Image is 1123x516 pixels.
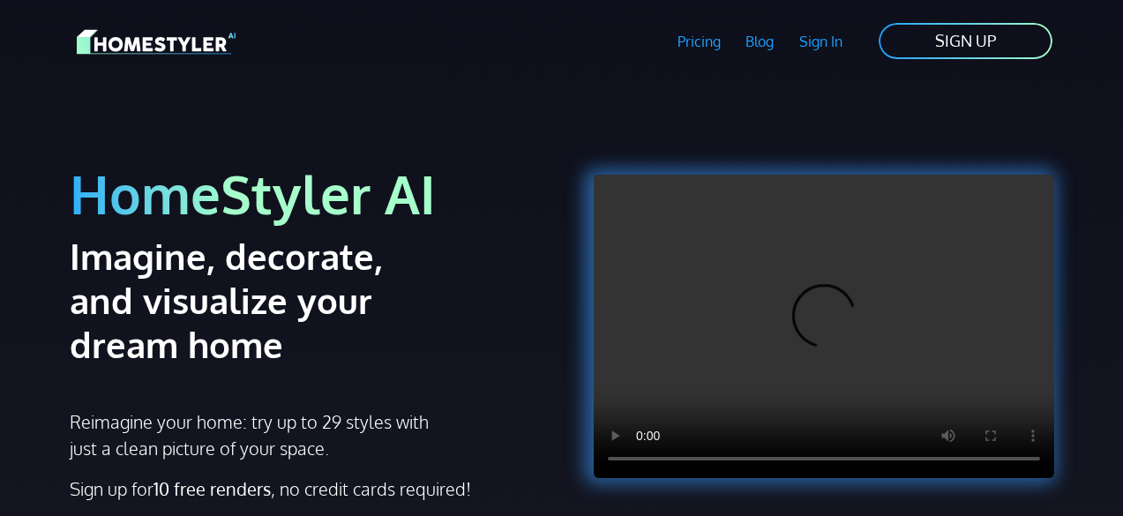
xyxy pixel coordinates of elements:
h2: Imagine, decorate, and visualize your dream home [70,234,455,366]
h1: HomeStyler AI [70,161,551,227]
a: Sign In [787,21,856,62]
img: HomeStyler AI logo [77,26,236,57]
strong: 10 free renders [153,477,271,500]
a: Pricing [664,21,733,62]
a: SIGN UP [877,21,1054,61]
p: Reimagine your home: try up to 29 styles with just a clean picture of your space. [70,408,431,461]
p: Sign up for , no credit cards required! [70,475,551,502]
a: Blog [733,21,787,62]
